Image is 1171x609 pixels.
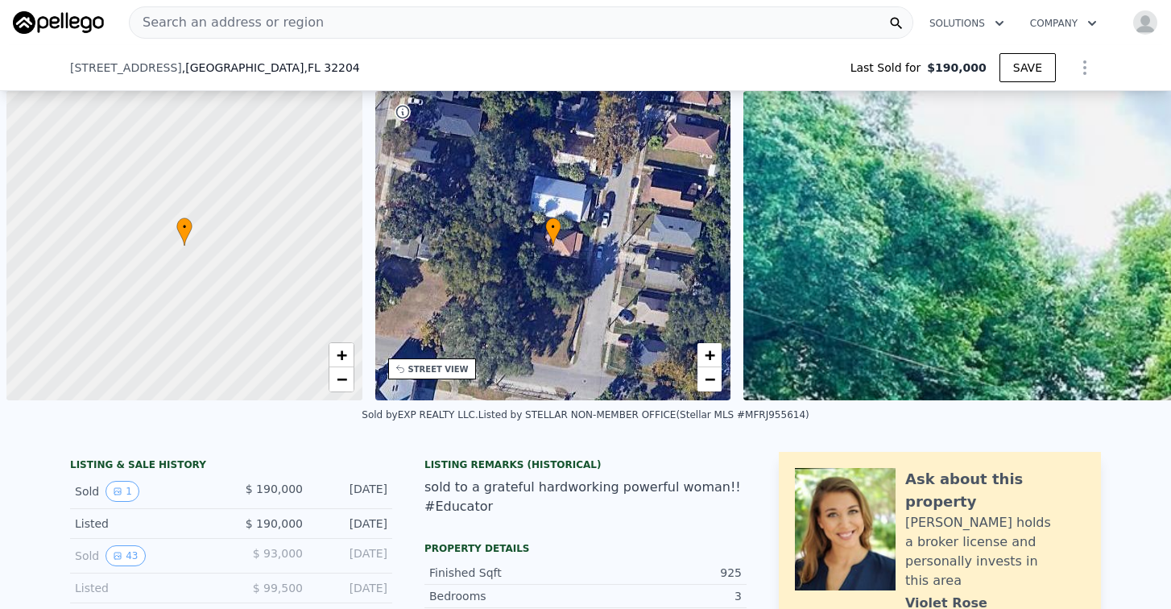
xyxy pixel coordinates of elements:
span: + [336,345,346,365]
span: • [176,220,192,234]
div: Ask about this property [905,468,1085,513]
span: − [705,369,715,389]
div: [PERSON_NAME] holds a broker license and personally invests in this area [905,513,1085,590]
div: [DATE] [316,481,387,502]
span: [STREET_ADDRESS] [70,60,182,76]
div: [DATE] [316,516,387,532]
button: View historical data [106,545,145,566]
span: Search an address or region [130,13,324,32]
div: Bedrooms [429,588,585,604]
div: Listed by STELLAR NON-MEMBER OFFICE (Stellar MLS #MFRJ955614) [478,409,809,420]
div: [DATE] [316,580,387,596]
span: , [GEOGRAPHIC_DATA] [182,60,360,76]
div: 3 [585,588,742,604]
a: Zoom out [329,367,354,391]
span: $ 99,500 [253,582,303,594]
div: Listed [75,580,218,596]
span: $ 93,000 [253,547,303,560]
span: $ 190,000 [246,483,303,495]
div: Finished Sqft [429,565,585,581]
div: Property details [424,542,747,555]
div: LISTING & SALE HISTORY [70,458,392,474]
div: STREET VIEW [408,363,469,375]
span: $ 190,000 [246,517,303,530]
span: $190,000 [927,60,987,76]
div: Sold by EXP REALTY LLC . [362,409,478,420]
span: , FL 32204 [304,61,359,74]
span: + [705,345,715,365]
div: Sold [75,545,218,566]
div: Listed [75,516,218,532]
span: Last Sold for [850,60,928,76]
button: Solutions [917,9,1017,38]
span: − [336,369,346,389]
div: • [176,217,192,246]
div: Sold [75,481,218,502]
div: • [545,217,561,246]
div: [DATE] [316,545,387,566]
a: Zoom out [697,367,722,391]
div: 925 [585,565,742,581]
a: Zoom in [329,343,354,367]
span: • [545,220,561,234]
button: Show Options [1069,52,1101,84]
button: Company [1017,9,1110,38]
button: SAVE [999,53,1056,82]
button: View historical data [106,481,139,502]
a: Zoom in [697,343,722,367]
div: Listing Remarks (Historical) [424,458,747,471]
div: sold to a grateful hardworking powerful woman!! #Educator [424,478,747,516]
img: Pellego [13,11,104,34]
img: avatar [1132,10,1158,35]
